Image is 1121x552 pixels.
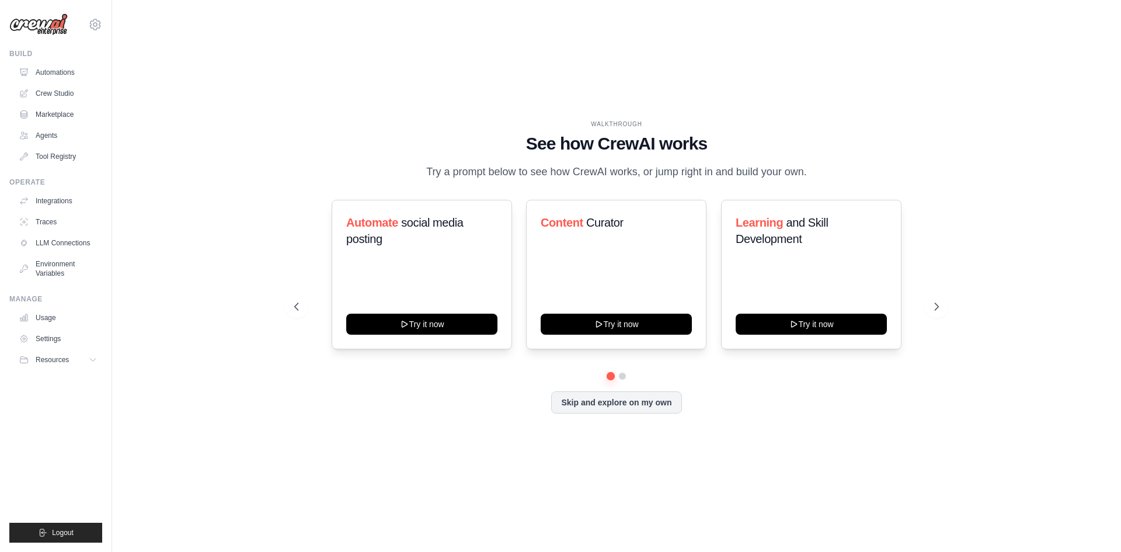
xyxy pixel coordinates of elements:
button: Try it now [736,314,887,335]
a: Tool Registry [14,147,102,166]
span: Logout [52,528,74,537]
div: WALKTHROUGH [294,120,939,129]
button: Skip and explore on my own [551,391,681,414]
div: Build [9,49,102,58]
a: Marketplace [14,105,102,124]
span: Learning [736,216,783,229]
button: Try it now [346,314,497,335]
img: Logo [9,13,68,36]
a: Usage [14,308,102,327]
span: Content [541,216,583,229]
p: Try a prompt below to see how CrewAI works, or jump right in and build your own. [420,164,813,180]
a: Environment Variables [14,255,102,283]
a: Agents [14,126,102,145]
button: Try it now [541,314,692,335]
div: Manage [9,294,102,304]
a: Integrations [14,192,102,210]
a: Crew Studio [14,84,102,103]
h1: See how CrewAI works [294,133,939,154]
div: Operate [9,178,102,187]
span: social media posting [346,216,464,245]
a: Traces [14,213,102,231]
span: and Skill Development [736,216,828,245]
a: Automations [14,63,102,82]
button: Resources [14,350,102,369]
a: Settings [14,329,102,348]
a: LLM Connections [14,234,102,252]
span: Automate [346,216,398,229]
button: Logout [9,523,102,543]
span: Curator [586,216,624,229]
span: Resources [36,355,69,364]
